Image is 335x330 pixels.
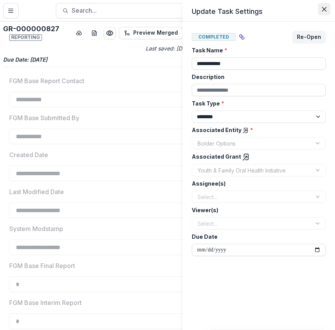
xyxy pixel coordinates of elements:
span: Completed [192,33,236,41]
label: Task Type [192,99,321,107]
button: View dependent tasks [236,31,248,43]
button: Close [318,3,330,15]
label: Assignee(s) [192,179,321,188]
button: Re-Open [292,31,326,43]
label: Description [192,73,321,81]
label: Due Date [192,233,321,241]
label: Associated Grant [192,152,321,161]
label: Task Name [192,46,321,54]
label: Viewer(s) [192,206,321,214]
label: Associated Entity [192,126,321,134]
